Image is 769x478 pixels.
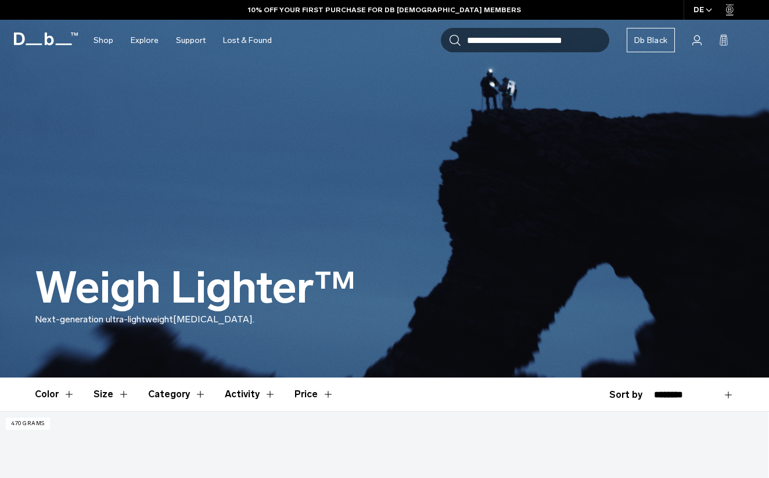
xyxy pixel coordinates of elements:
span: Next-generation ultra-lightweight [35,314,173,325]
a: Explore [131,20,159,61]
nav: Main Navigation [85,20,281,61]
button: Toggle Filter [94,378,130,411]
button: Toggle Filter [225,378,276,411]
p: 470 grams [6,418,50,430]
span: [MEDICAL_DATA]. [173,314,254,325]
a: Db Black [627,28,675,52]
a: Support [176,20,206,61]
button: Toggle Price [294,378,334,411]
button: Toggle Filter [35,378,75,411]
h1: Weigh Lighter™ [35,264,356,312]
a: Lost & Found [223,20,272,61]
a: Shop [94,20,113,61]
a: 10% OFF YOUR FIRST PURCHASE FOR DB [DEMOGRAPHIC_DATA] MEMBERS [248,5,521,15]
button: Toggle Filter [148,378,206,411]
